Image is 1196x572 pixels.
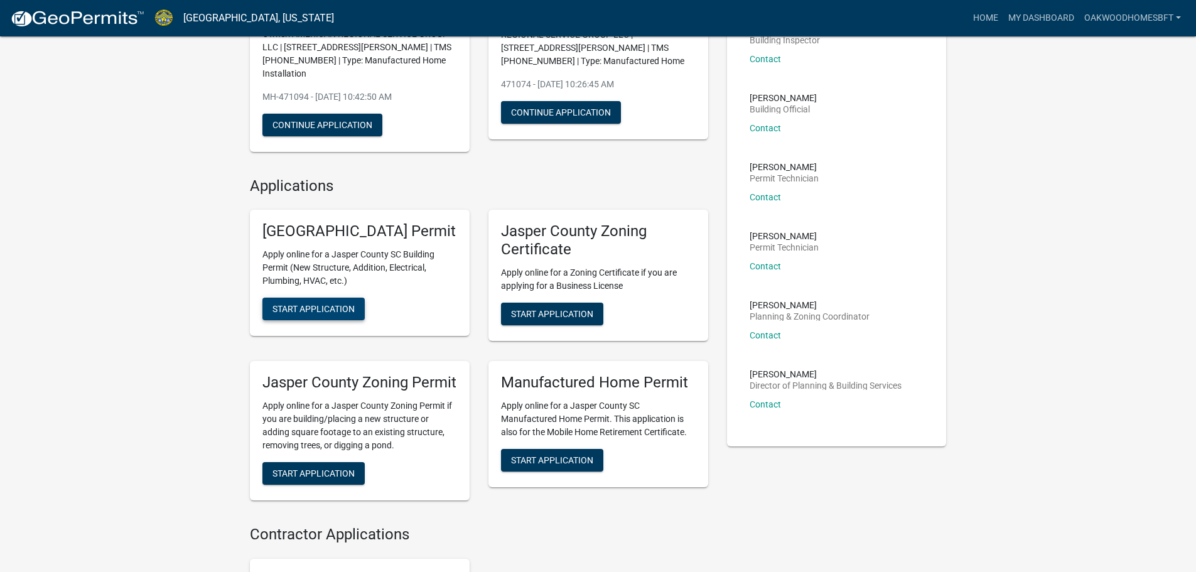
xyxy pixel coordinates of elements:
[262,222,457,240] h5: [GEOGRAPHIC_DATA] Permit
[750,370,902,379] p: [PERSON_NAME]
[511,309,593,319] span: Start Application
[262,248,457,288] p: Apply online for a Jasper County SC Building Permit (New Structure, Addition, Electrical, Plumbin...
[750,330,781,340] a: Contact
[968,6,1003,30] a: Home
[262,399,457,452] p: Apply online for a Jasper County Zoning Permit if you are building/placing a new structure or add...
[262,114,382,136] button: Continue Application
[250,177,708,510] wm-workflow-list-section: Applications
[750,192,781,202] a: Contact
[501,78,696,91] p: 471074 - [DATE] 10:26:45 AM
[262,374,457,392] h5: Jasper County Zoning Permit
[750,232,819,240] p: [PERSON_NAME]
[250,526,708,544] h4: Contractor Applications
[750,301,870,310] p: [PERSON_NAME]
[501,266,696,293] p: Apply online for a Zoning Certificate if you are applying for a Business License
[750,312,870,321] p: Planning & Zoning Coordinator
[183,8,334,29] a: [GEOGRAPHIC_DATA], [US_STATE]
[501,374,696,392] h5: Manufactured Home Permit
[750,54,781,64] a: Contact
[262,90,457,104] p: MH-471094 - [DATE] 10:42:50 AM
[272,304,355,314] span: Start Application
[501,303,603,325] button: Start Application
[750,243,819,252] p: Permit Technician
[272,468,355,478] span: Start Application
[1003,6,1079,30] a: My Dashboard
[750,174,819,183] p: Permit Technician
[750,261,781,271] a: Contact
[511,455,593,465] span: Start Application
[750,36,820,45] p: Building Inspector
[154,9,173,26] img: Jasper County, South Carolina
[750,399,781,409] a: Contact
[750,163,819,171] p: [PERSON_NAME]
[750,123,781,133] a: Contact
[501,222,696,259] h5: Jasper County Zoning Certificate
[262,298,365,320] button: Start Application
[262,462,365,485] button: Start Application
[250,177,708,195] h4: Applications
[262,14,457,80] p: App: Oakwood Homes of [GEOGRAPHIC_DATA] | Owner: AMERICAN REGIONAL SERVICE GROUP LLC | [STREET_AD...
[1079,6,1186,30] a: OakwoodHomesBft
[501,399,696,439] p: Apply online for a Jasper County SC Manufactured Home Permit. This application is also for the Mo...
[750,381,902,390] p: Director of Planning & Building Services
[750,94,817,102] p: [PERSON_NAME]
[750,105,817,114] p: Building Official
[501,449,603,472] button: Start Application
[501,101,621,124] button: Continue Application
